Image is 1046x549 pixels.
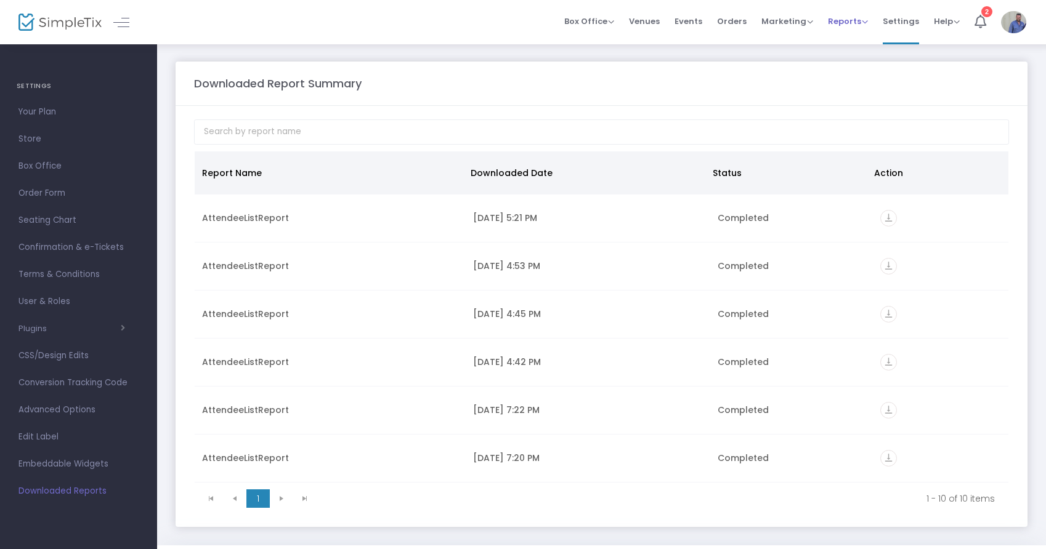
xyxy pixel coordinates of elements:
[718,260,866,272] div: Completed
[18,324,125,334] button: Plugins
[473,212,702,224] div: 7/26/2025 5:21 PM
[246,489,270,508] span: Page 1
[880,258,1001,274] div: https://go.SimpleTix.com/brwld
[880,210,1001,226] div: https://go.SimpleTix.com/qyhsw
[194,75,362,92] m-panel-title: Downloaded Report Summary
[880,354,897,371] i: vertical_align_bottom
[675,6,702,37] span: Events
[18,294,139,310] span: User & Roles
[880,358,897,370] a: vertical_align_bottom
[325,492,995,505] kendo-pager-info: 1 - 10 of 10 items
[18,158,139,174] span: Box Office
[880,402,1001,419] div: https://go.SimpleTix.com/wx0d2
[880,402,897,419] i: vertical_align_bottom
[880,258,897,274] i: vertical_align_bottom
[718,404,866,416] div: Completed
[880,214,897,226] a: vertical_align_bottom
[18,239,139,255] span: Confirmation & e-Tickets
[202,308,458,320] div: AttendeeListReport
[761,15,813,27] span: Marketing
[718,452,866,464] div: Completed
[195,151,1008,484] div: Data table
[473,452,702,464] div: 7/19/2025 7:20 PM
[194,119,1009,145] input: Search by report name
[981,6,992,17] div: 2
[717,6,747,37] span: Orders
[473,404,702,416] div: 7/19/2025 7:22 PM
[883,6,919,37] span: Settings
[473,308,702,320] div: 7/24/2025 4:45 PM
[18,266,139,283] span: Terms & Conditions
[718,212,866,224] div: Completed
[195,151,463,194] th: Report Name
[880,306,897,323] i: vertical_align_bottom
[463,151,705,194] th: Downloaded Date
[18,483,139,499] span: Downloaded Reports
[18,104,139,120] span: Your Plan
[934,15,960,27] span: Help
[202,212,458,224] div: AttendeeListReport
[629,6,660,37] span: Venues
[17,74,140,98] h4: SETTINGS
[202,404,458,416] div: AttendeeListReport
[880,454,897,466] a: vertical_align_bottom
[18,185,139,201] span: Order Form
[18,131,139,147] span: Store
[880,450,897,467] i: vertical_align_bottom
[202,356,458,368] div: AttendeeListReport
[18,402,139,418] span: Advanced Options
[718,356,866,368] div: Completed
[18,456,139,472] span: Embeddable Widgets
[202,260,458,272] div: AttendeeListReport
[880,306,1001,323] div: https://go.SimpleTix.com/0lse9
[880,262,897,274] a: vertical_align_bottom
[18,375,139,391] span: Conversion Tracking Code
[880,354,1001,371] div: https://go.SimpleTix.com/2b98b
[564,15,614,27] span: Box Office
[18,429,139,445] span: Edit Label
[880,450,1001,467] div: https://go.SimpleTix.com/819vz
[18,212,139,228] span: Seating Chart
[718,308,866,320] div: Completed
[867,151,1001,194] th: Action
[880,210,897,226] i: vertical_align_bottom
[202,452,458,464] div: AttendeeListReport
[705,151,867,194] th: Status
[473,260,702,272] div: 7/25/2025 4:53 PM
[880,310,897,322] a: vertical_align_bottom
[473,356,702,368] div: 7/23/2025 4:42 PM
[828,15,868,27] span: Reports
[18,348,139,364] span: CSS/Design Edits
[880,406,897,418] a: vertical_align_bottom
